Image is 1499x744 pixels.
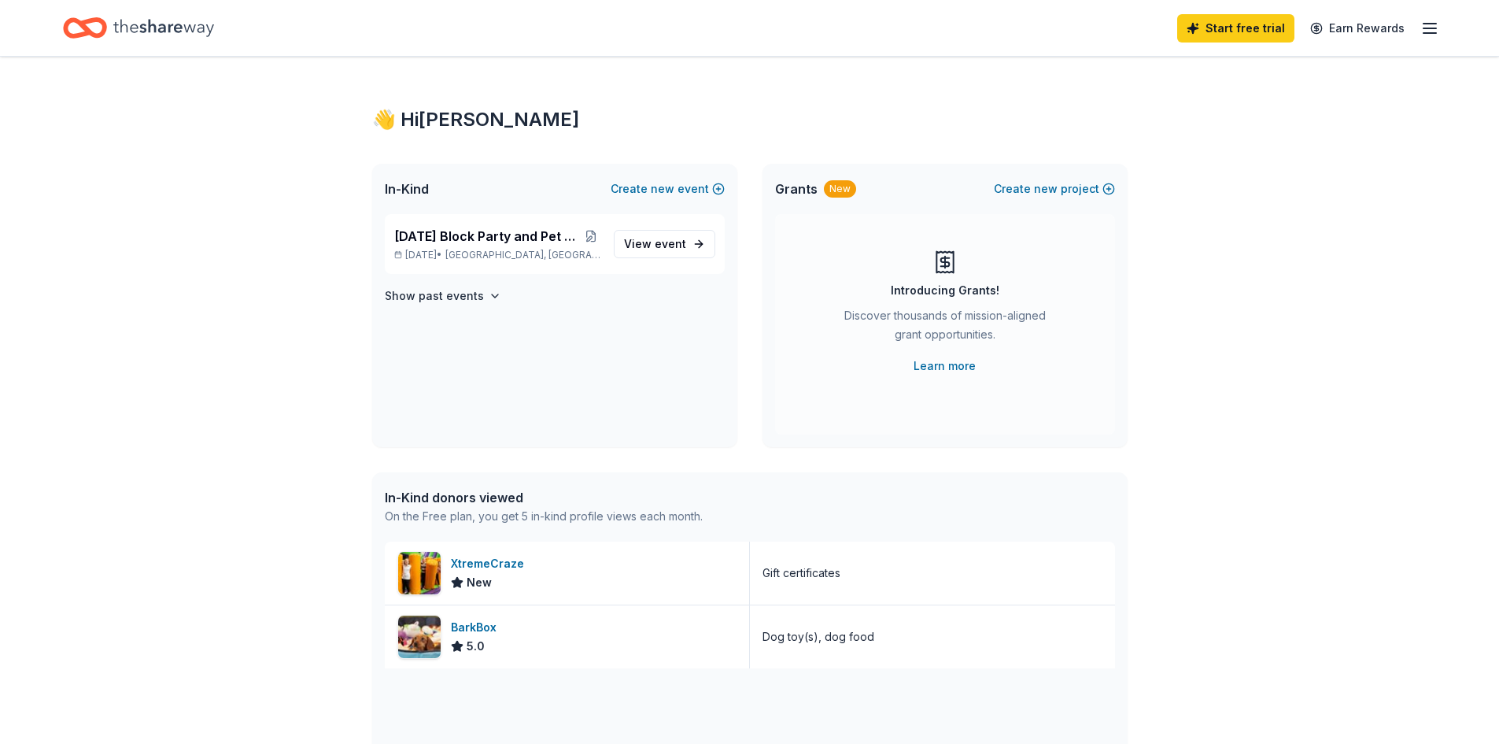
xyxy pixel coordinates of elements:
[1301,14,1414,43] a: Earn Rewards
[614,230,715,258] a: View event
[891,281,999,300] div: Introducing Grants!
[398,616,441,658] img: Image for BarkBox
[762,564,840,583] div: Gift certificates
[914,357,976,376] a: Learn more
[824,180,856,198] div: New
[394,249,601,261] p: [DATE] •
[775,180,818,198] span: Grants
[451,554,530,573] div: XtremeCraze
[467,637,485,656] span: 5.0
[398,552,441,594] img: Image for XtremeCraze
[762,627,874,646] div: Dog toy(s), dog food
[1177,14,1294,43] a: Start free trial
[385,287,501,305] button: Show past events
[385,180,429,198] span: In-Kind
[385,287,484,305] h4: Show past events
[385,488,703,507] div: In-Kind donors viewed
[611,180,725,198] button: Createnewevent
[1034,180,1058,198] span: new
[451,618,503,637] div: BarkBox
[445,249,600,261] span: [GEOGRAPHIC_DATA], [GEOGRAPHIC_DATA]
[655,237,686,250] span: event
[994,180,1115,198] button: Createnewproject
[385,507,703,526] div: On the Free plan, you get 5 in-kind profile views each month.
[394,227,581,246] span: [DATE] Block Party and Pet Spooktacular 2025
[63,9,214,46] a: Home
[838,306,1052,350] div: Discover thousands of mission-aligned grant opportunities.
[624,235,686,254] span: View
[372,107,1128,132] div: 👋 Hi [PERSON_NAME]
[651,180,674,198] span: new
[467,573,492,592] span: New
